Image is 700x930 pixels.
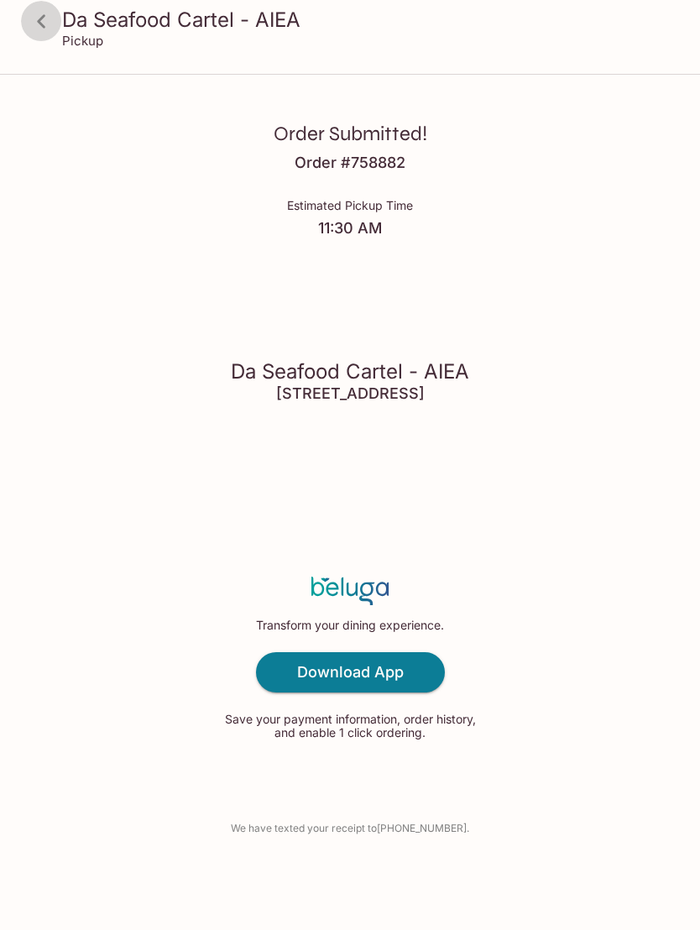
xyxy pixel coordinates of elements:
[256,619,444,632] p: Transform your dining experience.
[295,154,405,172] h4: Order # 758882
[231,358,469,384] h3: Da Seafood Cartel - AIEA
[62,33,103,49] p: Pickup
[231,820,469,836] p: We have texted your receipt to [PHONE_NUMBER] .
[287,199,413,212] p: Estimated Pickup Time
[220,713,480,739] p: Save your payment information, order history, and enable 1 click ordering.
[287,219,413,238] h4: 11:30 AM
[62,7,666,33] h3: Da Seafood Cartel - AIEA
[276,384,425,403] h4: [STREET_ADDRESS]
[311,577,389,605] img: Beluga
[274,121,427,147] h3: Order Submitted!
[256,652,445,692] a: Download App
[297,663,404,682] h4: Download App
